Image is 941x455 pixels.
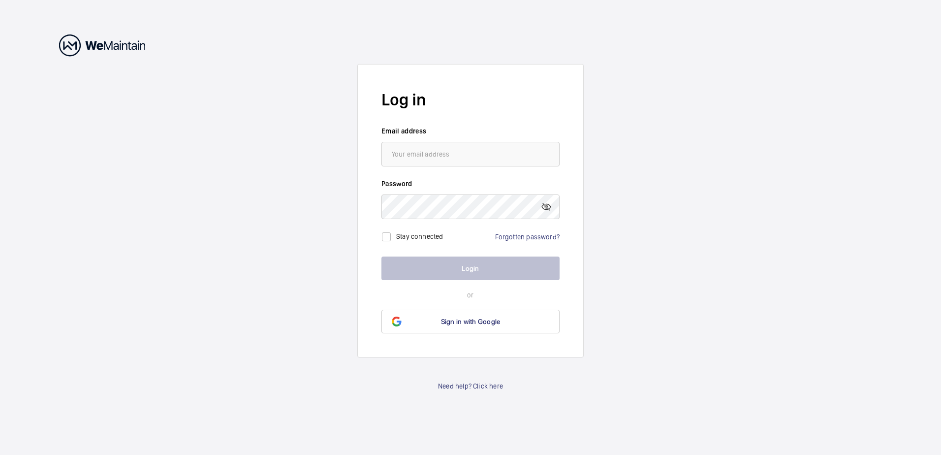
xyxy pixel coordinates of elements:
[396,232,443,240] label: Stay connected
[381,290,560,300] p: or
[381,126,560,136] label: Email address
[438,381,503,391] a: Need help? Click here
[441,318,501,325] span: Sign in with Google
[381,88,560,111] h2: Log in
[381,179,560,189] label: Password
[381,142,560,166] input: Your email address
[381,257,560,280] button: Login
[495,233,560,241] a: Forgotten password?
